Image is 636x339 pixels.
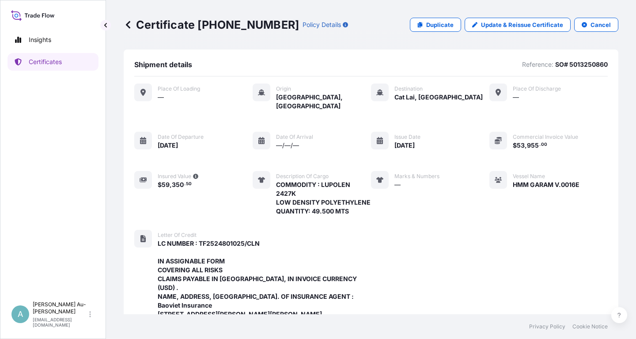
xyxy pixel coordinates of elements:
[158,85,200,92] span: Place of Loading
[303,20,341,29] p: Policy Details
[513,133,578,141] span: Commercial Invoice Value
[513,85,561,92] span: Place of discharge
[170,182,172,188] span: ,
[426,20,454,29] p: Duplicate
[527,142,539,149] span: 955
[394,173,439,180] span: Marks & Numbers
[513,180,579,189] span: HMM GARAM V.0016E
[513,93,519,102] span: —
[158,93,164,102] span: —
[29,57,62,66] p: Certificates
[541,143,547,146] span: 00
[591,20,611,29] p: Cancel
[572,323,608,330] a: Cookie Notice
[517,142,525,149] span: 53
[529,323,565,330] a: Privacy Policy
[172,182,184,188] span: 350
[162,182,170,188] span: 59
[33,317,87,328] p: [EMAIL_ADDRESS][DOMAIN_NAME]
[465,18,571,32] a: Update & Reissue Certificate
[158,141,178,150] span: [DATE]
[158,232,197,239] span: Letter of Credit
[186,183,192,186] span: 50
[29,35,51,44] p: Insights
[8,53,98,71] a: Certificates
[158,173,191,180] span: Insured Value
[513,142,517,149] span: $
[18,310,23,319] span: A
[276,180,371,216] span: COMMODITY : LUPOLEN 2427K LOW DENSITY POLYETHYLENE QUANTITY: 49.500 MTS
[184,183,185,186] span: .
[276,85,291,92] span: Origin
[513,173,545,180] span: Vessel Name
[8,31,98,49] a: Insights
[574,18,618,32] button: Cancel
[394,93,483,102] span: Cat Lai, [GEOGRAPHIC_DATA]
[539,143,541,146] span: .
[481,20,563,29] p: Update & Reissue Certificate
[158,133,204,141] span: Date of departure
[124,18,299,32] p: Certificate [PHONE_NUMBER]
[410,18,461,32] a: Duplicate
[394,85,423,92] span: Destination
[394,180,401,189] span: —
[522,60,553,69] p: Reference:
[276,173,329,180] span: Description of cargo
[394,133,420,141] span: Issue Date
[134,60,192,69] span: Shipment details
[158,182,162,188] span: $
[276,93,371,110] span: [GEOGRAPHIC_DATA], [GEOGRAPHIC_DATA]
[33,301,87,315] p: [PERSON_NAME] Au-[PERSON_NAME]
[276,133,313,141] span: Date of arrival
[394,141,415,150] span: [DATE]
[525,142,527,149] span: ,
[555,60,608,69] p: SO# 5013250860
[276,141,299,150] span: —/—/—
